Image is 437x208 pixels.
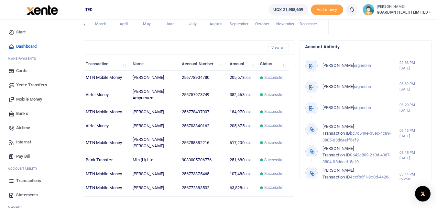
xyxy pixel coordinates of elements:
p: signed-in [322,83,399,90]
td: Mtn (U) Ltd [129,153,178,167]
td: [PERSON_NAME] [PERSON_NAME] [129,133,178,153]
tspan: February [70,22,85,27]
p: signed-in [322,62,399,69]
small: UGX [245,141,251,145]
span: countability [13,166,37,171]
span: Successful [264,157,283,163]
tspan: December [300,22,317,27]
td: Airtel Money [82,85,129,105]
td: MTN Mobile Money [82,71,129,85]
span: Successful [264,123,283,128]
span: [PERSON_NAME] [322,63,354,68]
span: Successful [264,92,283,98]
td: Bank Transfer [82,153,129,167]
tspan: September [230,22,249,27]
li: Toup your wallet [311,5,343,15]
a: View all [268,43,289,52]
td: 63,828 [226,181,257,194]
tspan: June [166,22,175,27]
small: 05:15 PM [DATE] [399,150,426,161]
span: Cards [16,67,27,74]
td: 382,463 [226,85,257,105]
a: logo-small logo-large logo-large [26,7,58,12]
td: [PERSON_NAME] [129,105,178,119]
span: Transactions [16,177,41,184]
span: [PERSON_NAME] [322,124,354,129]
span: Transaction ID [322,175,350,179]
img: profile-user [363,4,374,16]
td: [PERSON_NAME] [129,71,178,85]
span: [PERSON_NAME] [322,105,354,110]
span: Start [16,29,26,35]
span: ake Payments [11,56,36,61]
small: 06:20 PM [DATE] [399,102,426,113]
a: Banks [5,106,79,121]
td: 184,970 [226,105,257,119]
span: Successful [264,109,283,115]
span: Dashboard [16,43,37,50]
li: M [5,54,79,64]
span: [PERSON_NAME] [322,168,354,173]
a: Statements [5,188,79,202]
td: 617,200 [226,133,257,153]
small: UGX [245,124,251,128]
td: Airtel Money [82,119,129,133]
span: Transaction ID [322,153,350,157]
th: Account Number: activate to sort column ascending [178,57,226,71]
a: Start [5,25,79,39]
span: Airtime [16,125,30,131]
span: Successful [264,185,283,190]
td: 107,488 [226,167,257,181]
h4: Account Activity [305,43,426,50]
p: signed-in [322,104,399,111]
tspan: July [189,22,197,27]
tspan: March [95,22,106,27]
tspan: April [120,22,128,27]
small: 05:14 PM [DATE] [399,172,426,183]
small: UGX [245,172,251,176]
small: UGX [245,76,251,80]
td: 256788882216 [178,133,226,153]
span: Successful [264,140,283,146]
th: Status: activate to sort column ascending [257,57,289,71]
a: Mobile Money [5,92,79,106]
td: MTN Mobile Money [82,133,129,153]
span: Mobile Money [16,96,42,103]
th: Transaction: activate to sort column ascending [82,57,129,71]
td: MTN Mobile Money [82,167,129,181]
th: Name: activate to sort column ascending [129,57,178,71]
td: MTN Mobile Money [82,105,129,119]
span: GUARDIAN HEALTH LIMITED [377,9,432,15]
a: profile-user [PERSON_NAME] GUARDIAN HEALTH LIMITED [363,4,432,16]
div: Open Intercom Messenger [415,186,431,202]
tspan: August [210,22,223,27]
tspan: May [143,22,150,27]
a: Xente Transfers [5,78,79,92]
li: Ac [5,164,79,174]
td: [PERSON_NAME] [129,167,178,181]
tspan: November [276,22,295,27]
td: 251,680 [226,153,257,167]
span: UGX 21,988,609 [273,6,303,13]
small: 05:16 PM [DATE] [399,128,426,139]
p: 0642c809-210d-40d7-3804-08ddeeff5af9 [322,145,399,165]
small: [PERSON_NAME] [377,4,432,10]
a: Dashboard [5,39,79,54]
span: Internet [16,139,31,145]
a: Add money [311,7,343,12]
td: [PERSON_NAME] [129,181,178,194]
span: Xente Transfers [16,82,47,88]
td: 256778437007 [178,105,226,119]
span: Successful [264,75,283,80]
td: 256703840162 [178,119,226,133]
td: 9030005706776 [178,153,226,167]
span: Banks [16,110,28,117]
span: [PERSON_NAME] [322,84,354,89]
small: UGX [242,186,248,190]
span: Transaction ID [322,131,350,136]
span: Add money [311,5,343,15]
td: 256772383502 [178,181,226,194]
td: 256757973749 [178,85,226,105]
td: 205,675 [226,119,257,133]
li: Wallet ballance [266,4,311,16]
